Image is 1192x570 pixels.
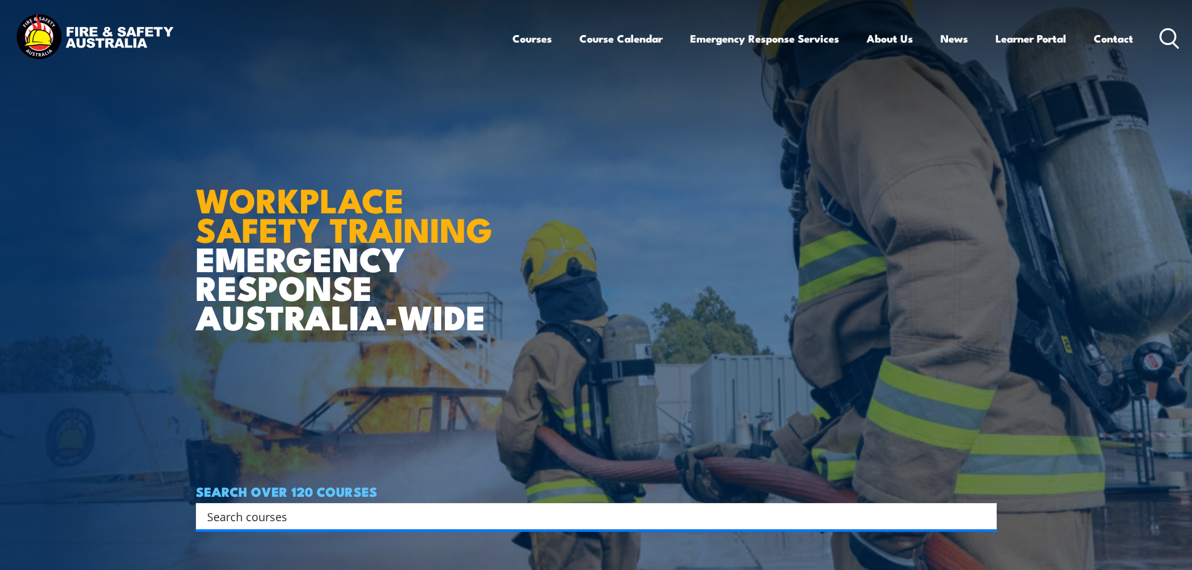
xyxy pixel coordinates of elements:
[867,22,913,55] a: About Us
[512,22,552,55] a: Courses
[1094,22,1133,55] a: Contact
[690,22,839,55] a: Emergency Response Services
[975,507,992,525] button: Search magnifier button
[196,484,997,498] h4: SEARCH OVER 120 COURSES
[579,22,663,55] a: Course Calendar
[210,507,972,525] form: Search form
[196,153,502,331] h1: EMERGENCY RESPONSE AUSTRALIA-WIDE
[940,22,968,55] a: News
[996,22,1066,55] a: Learner Portal
[196,173,492,254] strong: WORKPLACE SAFETY TRAINING
[207,507,969,526] input: Search input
